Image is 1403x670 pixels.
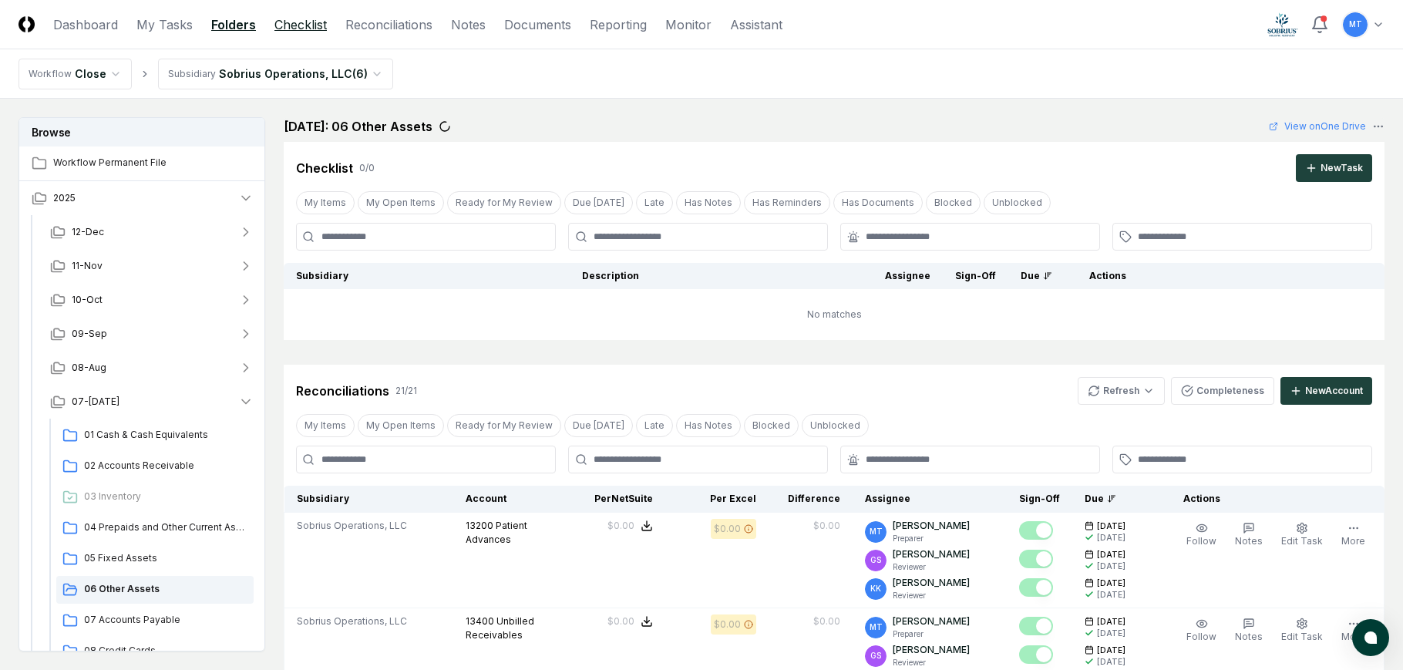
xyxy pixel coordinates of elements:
button: 11-Nov [38,249,266,283]
th: Assignee [873,263,943,289]
div: Subsidiary [168,67,216,81]
span: KK [870,583,881,594]
div: $0.00 [714,522,741,536]
th: Description [570,263,873,289]
button: NewTask [1296,154,1372,182]
p: [PERSON_NAME] [893,643,970,657]
button: Mark complete [1019,521,1053,540]
span: GS [870,554,881,566]
a: 02 Accounts Receivable [56,453,254,480]
a: Dashboard [53,15,118,34]
button: Has Notes [676,191,741,214]
span: Follow [1186,631,1216,642]
button: Notes [1232,614,1266,647]
a: 07 Accounts Payable [56,607,254,635]
a: Documents [504,15,571,34]
span: MT [870,526,883,537]
span: [DATE] [1097,577,1125,589]
span: [DATE] [1097,520,1125,532]
button: Refresh [1078,377,1165,405]
div: New Account [1305,384,1363,398]
div: Checklist [296,159,353,177]
a: Workflow Permanent File [19,146,266,180]
a: Checklist [274,15,327,34]
a: Notes [451,15,486,34]
div: [DATE] [1097,656,1125,668]
div: $0.00 [607,614,634,628]
div: Account [466,492,548,506]
button: Notes [1232,519,1266,551]
span: Notes [1235,535,1263,547]
span: 07-[DATE] [72,395,119,409]
button: Due Today [564,191,633,214]
span: Notes [1235,631,1263,642]
a: 08 Credit Cards [56,638,254,665]
div: [DATE] [1097,561,1125,572]
span: MT [1349,19,1362,30]
button: 08-Aug [38,351,266,385]
p: [PERSON_NAME] [893,614,970,628]
td: No matches [284,289,1384,340]
div: [DATE] [1097,628,1125,639]
span: 02 Accounts Receivable [84,459,247,473]
div: Actions [1077,269,1372,283]
div: $0.00 [813,519,840,533]
button: 07-[DATE] [38,385,266,419]
div: Actions [1171,492,1372,506]
nav: breadcrumb [19,59,393,89]
span: 13400 [466,615,494,627]
div: [DATE] [1097,532,1125,544]
span: 01 Cash & Cash Equivalents [84,428,247,442]
th: Assignee [853,486,1007,513]
p: Reviewer [893,657,970,668]
th: Per Excel [665,486,769,513]
p: [PERSON_NAME] [893,547,970,561]
button: NewAccount [1280,377,1372,405]
span: Workflow Permanent File [53,156,254,170]
button: 2025 [19,181,266,215]
button: MT [1341,11,1369,39]
p: [PERSON_NAME] [893,519,970,533]
div: $0.00 [813,614,840,628]
button: Has Reminders [744,191,830,214]
p: Preparer [893,533,970,544]
a: 06 Other Assets [56,576,254,604]
button: Blocked [744,414,799,437]
div: Workflow [29,67,72,81]
span: 12-Dec [72,225,104,239]
h2: [DATE]: 06 Other Assets [284,117,432,136]
button: Has Notes [676,414,741,437]
div: [DATE] [1097,589,1125,601]
p: Reviewer [893,561,970,573]
span: 06 Other Assets [84,582,247,596]
button: My Open Items [358,191,444,214]
span: 04 Prepaids and Other Current Assets [84,520,247,534]
span: Patient Advances [466,520,527,545]
button: Ready for My Review [447,191,561,214]
div: New Task [1321,161,1363,175]
th: Per NetSuite [560,486,665,513]
div: 0 / 0 [359,161,375,175]
button: Blocked [926,191,981,214]
span: Edit Task [1281,631,1323,642]
a: 03 Inventory [56,483,254,511]
a: Reporting [590,15,647,34]
a: Folders [211,15,256,34]
p: [PERSON_NAME] [893,576,970,590]
span: [DATE] [1097,616,1125,628]
span: MT [870,621,883,633]
span: GS [870,650,881,662]
button: Has Documents [833,191,923,214]
span: 08-Aug [72,361,106,375]
a: Reconciliations [345,15,432,34]
img: Sobrius logo [1267,12,1298,37]
a: My Tasks [136,15,193,34]
button: 09-Sep [38,317,266,351]
div: Reconciliations [296,382,389,400]
button: My Items [296,414,355,437]
button: $0.00 [607,519,653,533]
button: Completeness [1171,377,1274,405]
button: Unblocked [984,191,1051,214]
button: Late [636,191,673,214]
span: 07 Accounts Payable [84,613,247,627]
